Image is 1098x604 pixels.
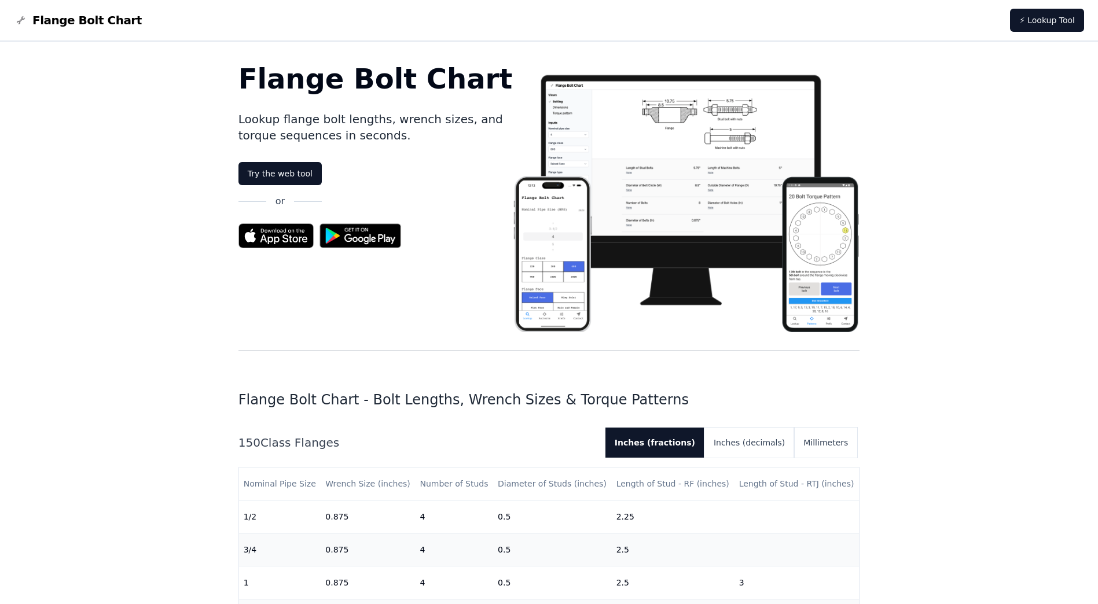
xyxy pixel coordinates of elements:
button: Inches (decimals) [704,428,794,458]
td: 4 [415,500,493,533]
a: Try the web tool [238,162,322,185]
td: 0.5 [493,533,612,566]
h1: Flange Bolt Chart - Bolt Lengths, Wrench Sizes & Torque Patterns [238,391,860,409]
h1: Flange Bolt Chart [238,65,513,93]
td: 1 [239,566,321,599]
h2: 150 Class Flanges [238,434,596,451]
td: 4 [415,566,493,599]
img: App Store badge for the Flange Bolt Chart app [238,223,314,248]
td: 2.25 [612,500,735,533]
th: Length of Stud - RF (inches) [612,467,735,500]
a: Flange Bolt Chart LogoFlange Bolt Chart [14,12,142,28]
td: 0.875 [321,566,415,599]
td: 0.5 [493,500,612,533]
button: Inches (fractions) [605,428,704,458]
td: 0.875 [321,500,415,533]
img: Flange bolt chart app screenshot [512,65,860,332]
span: Flange Bolt Chart [32,12,142,28]
p: or [276,194,285,208]
button: Millimeters [794,428,857,458]
td: 3/4 [239,533,321,566]
td: 4 [415,533,493,566]
img: Get it on Google Play [314,218,407,254]
p: Lookup flange bolt lengths, wrench sizes, and torque sequences in seconds. [238,111,513,143]
a: ⚡ Lookup Tool [1010,9,1084,32]
th: Diameter of Studs (inches) [493,467,612,500]
img: Flange Bolt Chart Logo [14,13,28,27]
th: Wrench Size (inches) [321,467,415,500]
th: Nominal Pipe Size [239,467,321,500]
td: 0.5 [493,566,612,599]
td: 3 [735,566,860,599]
th: Number of Studs [415,467,493,500]
td: 2.5 [612,533,735,566]
th: Length of Stud - RTJ (inches) [735,467,860,500]
td: 1/2 [239,500,321,533]
td: 0.875 [321,533,415,566]
td: 2.5 [612,566,735,599]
